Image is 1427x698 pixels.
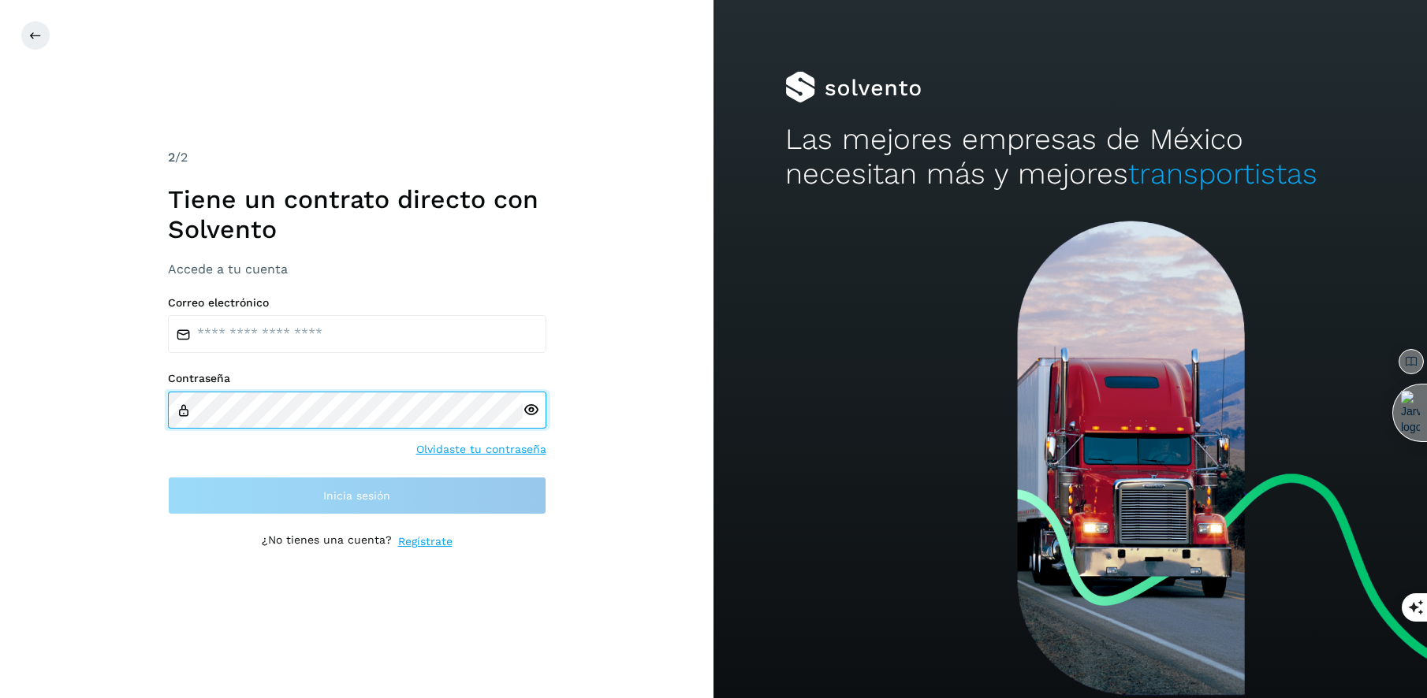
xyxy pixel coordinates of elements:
span: 2 [168,150,175,165]
label: Contraseña [168,372,546,385]
h3: Accede a tu cuenta [168,262,546,277]
a: Olvidaste tu contraseña [416,441,546,458]
a: Regístrate [398,533,453,550]
span: Inicia sesión [323,490,390,501]
label: Correo electrónico [168,296,546,310]
span: transportistas [1128,157,1317,191]
div: /2 [168,148,546,167]
h1: Tiene un contrato directo con Solvento [168,184,546,245]
p: ¿No tienes una cuenta? [262,533,392,550]
button: Inicia sesión [168,477,546,514]
h2: Las mejores empresas de México necesitan más y mejores [785,122,1356,192]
